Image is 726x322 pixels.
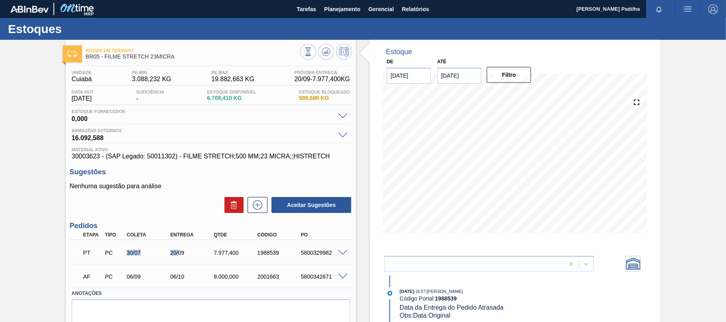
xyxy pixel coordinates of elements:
[10,6,49,13] img: TNhmsLtSVTkK8tSr43FrP2fwEKptu5GPRR3wAAAABJRU5ErkJggg==
[425,289,463,294] span: : [PERSON_NAME]
[103,232,125,238] div: Tipo
[414,289,425,294] span: - 16:57
[318,44,334,60] button: Atualizar Gráfico
[212,273,260,280] div: 8.000,000
[268,196,352,214] div: Aceitar Sugestões
[168,250,217,256] div: 20/09/2025
[72,133,334,141] span: 16.092,588
[299,250,348,256] div: 5800329982
[72,114,334,122] span: 0,000
[212,232,260,238] div: Qtde
[83,250,102,256] p: PT
[299,90,350,94] span: Estoque Bloqueado
[70,168,352,176] h3: Sugestões
[86,54,300,60] span: BR05 - FILME STRETCH 23MICRA
[387,59,393,64] label: De
[81,244,104,262] div: Pedido em Trânsito
[437,68,482,84] input: dd/mm/yyyy
[435,295,457,302] strong: 1988539
[272,197,351,213] button: Aceitar Sugestões
[72,288,350,299] label: Anotações
[646,4,672,15] button: Notificações
[72,70,92,75] span: Unidade
[81,268,104,285] div: Aguardando Faturamento
[86,48,300,53] span: Pedido em Trânsito
[294,76,350,83] span: 20/09 - 7.977,400 KG
[70,222,352,230] h3: Pedidos
[211,70,254,75] span: PE MAX
[125,232,173,238] div: Coleta
[300,44,316,60] button: Visão Geral dos Estoques
[103,273,125,280] div: Pedido de Compra
[368,4,394,14] span: Gerencial
[72,95,94,102] span: [DATE]
[400,289,414,294] span: [DATE]
[72,90,94,94] span: Data out
[294,70,350,75] span: Próxima Entrega
[132,70,171,75] span: PE MIN
[125,250,173,256] div: 30/07/2025
[336,44,352,60] button: Programar Estoque
[67,51,77,57] img: Ícone
[72,153,350,160] span: 30003623 - (SAP Legado: 50011302) - FILME STRETCH;500 MM;23 MICRA;;HISTRETCH
[211,76,254,83] span: 19.882,663 KG
[212,250,260,256] div: 7.977,400
[255,250,304,256] div: 1988539
[297,4,316,14] span: Tarefas
[487,67,531,83] button: Filtro
[207,90,256,94] span: Estoque Disponível
[400,312,451,319] span: Obs: Data Original
[8,24,150,33] h1: Estoques
[437,59,447,64] label: Até
[72,128,334,133] span: Armazéns externos
[683,4,693,14] img: userActions
[400,304,504,311] span: Data da Entrega do Pedido Atrasada
[72,109,334,114] span: Estoque Fornecedor
[244,197,268,213] div: Nova sugestão
[255,273,304,280] div: 2001663
[70,183,352,190] p: Nenhuma sugestão para análise
[386,48,412,56] div: Estoque
[299,95,350,101] span: 589,680 KG
[387,68,431,84] input: dd/mm/yyyy
[168,273,217,280] div: 06/10/2025
[220,197,244,213] div: Excluir Sugestões
[299,273,348,280] div: 5800342671
[81,232,104,238] div: Etapa
[83,273,102,280] p: AF
[134,90,166,102] div: -
[324,4,360,14] span: Planejamento
[299,232,348,238] div: PO
[207,95,256,101] span: 6.708,410 KG
[125,273,173,280] div: 06/09/2025
[72,76,92,83] span: Cuiabá
[136,90,164,94] span: Suficiência
[103,250,125,256] div: Pedido de Compra
[400,295,589,302] div: Código Portal:
[402,4,429,14] span: Relatórios
[168,232,217,238] div: Entrega
[72,147,350,152] span: Material ativo
[132,76,171,83] span: 3.088,232 KG
[708,4,718,14] img: Logout
[255,232,304,238] div: Código
[388,291,392,296] img: atual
